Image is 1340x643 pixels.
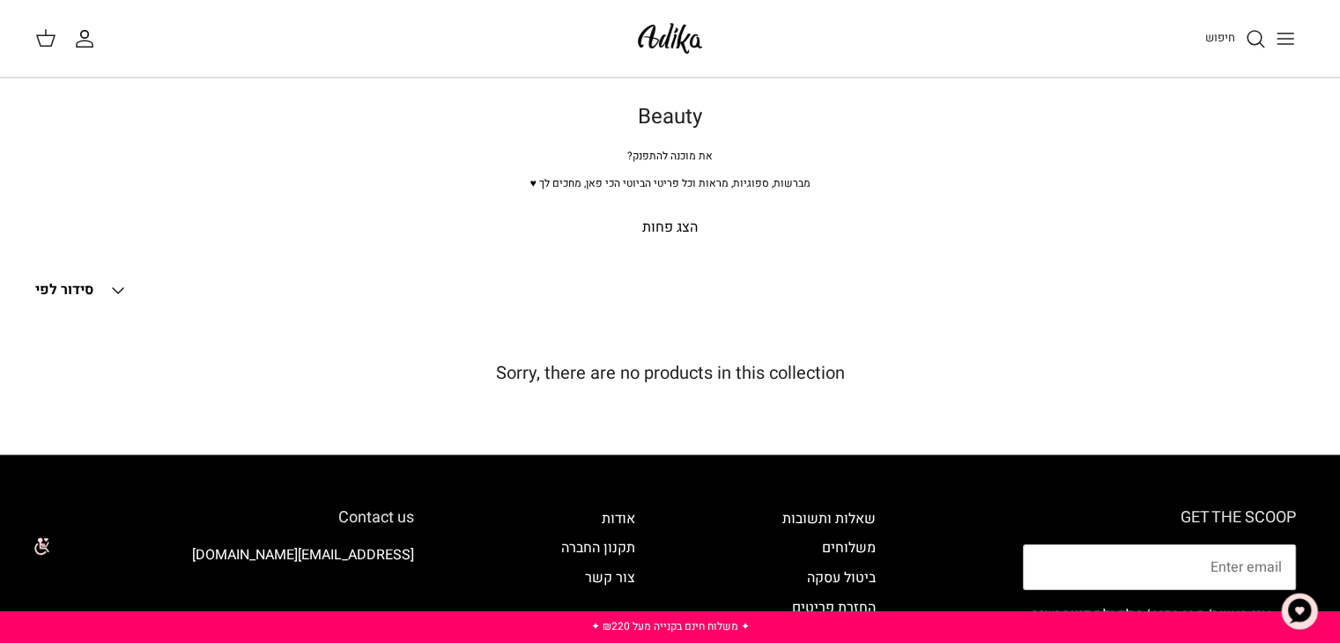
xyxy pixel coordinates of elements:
[561,537,635,558] a: תקנון החברה
[590,618,749,634] a: ✦ משלוח חינם בקנייה מעל ₪220 ✦
[1266,19,1305,58] button: Toggle menu
[35,363,1305,384] h5: Sorry, there are no products in this collection
[1205,28,1266,49] a: חיפוש
[74,28,102,49] a: החשבון שלי
[807,567,876,588] a: ביטול עסקה
[627,148,713,164] span: את מוכנה להתפנק?
[192,544,414,565] a: [EMAIL_ADDRESS][DOMAIN_NAME]
[1023,544,1296,590] input: Email
[366,594,414,617] img: Adika IL
[633,18,707,59] img: Adika IL
[1023,508,1296,528] h6: GET THE SCOOP
[1205,29,1235,46] span: חיפוש
[1273,585,1326,638] button: צ'אט
[585,567,635,588] a: צור קשר
[602,508,635,529] a: אודות
[54,217,1287,240] p: הצג פחות
[35,271,129,310] button: סידור לפי
[792,597,876,618] a: החזרת פריטים
[822,537,876,558] a: משלוחים
[44,508,414,528] h6: Contact us
[529,175,810,191] span: מברשות, ספוגיות, מראות וכל פריטי הביוטי הכי פאן, מחכים לך ♥
[13,521,62,570] img: accessibility_icon02.svg
[54,105,1287,130] h1: Beauty
[782,508,876,529] a: שאלות ותשובות
[35,279,93,300] span: סידור לפי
